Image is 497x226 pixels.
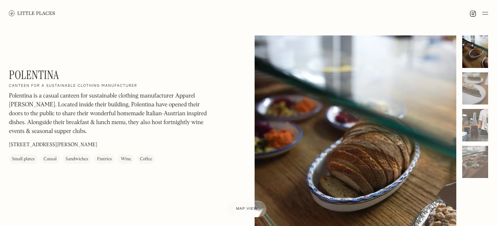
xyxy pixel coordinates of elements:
p: Polentina is a casual canteen for sustainable clothing manufacturer Apparel [PERSON_NAME]. Locate... [9,92,209,136]
p: [STREET_ADDRESS][PERSON_NAME] [9,141,97,149]
div: Sandwiches [66,155,88,163]
a: Map view [227,201,266,217]
div: Casual [44,155,57,163]
h1: Polentina [9,68,59,82]
span: Map view [236,207,258,211]
div: Pastries [97,155,112,163]
div: Small plates [12,155,35,163]
div: Coffee [140,155,152,163]
h2: Canteen for a sustainable clothing manufacturer [9,83,137,89]
div: Wine [121,155,131,163]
